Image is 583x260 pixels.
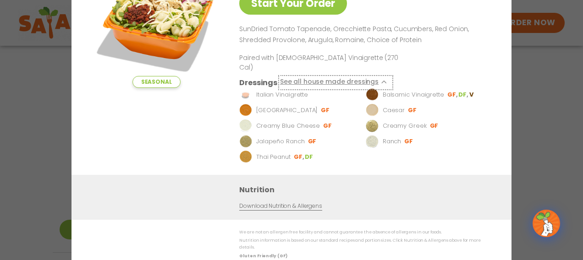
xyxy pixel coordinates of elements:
span: Seasonal [132,76,181,88]
p: Italian Vinaigrette [256,90,308,99]
li: V [469,91,474,99]
p: Nutrition information is based on our standard recipes and portion sizes. Click Nutrition & Aller... [239,237,493,251]
p: Ranch [383,137,401,146]
p: Thai Peanut [256,152,291,162]
img: Dressing preview image for Caesar [366,104,379,117]
p: Jalapeño Ranch [256,137,305,146]
li: GF [321,106,330,114]
button: See all house made dressings [280,77,391,88]
li: DF [305,153,314,161]
li: GF [430,122,440,130]
img: wpChatIcon [533,211,559,236]
img: Dressing preview image for Italian Vinaigrette [239,88,252,101]
img: Dressing preview image for Thai Peanut [239,151,252,163]
p: SunDried Tomato Tapenade, Orecchiette Pasta, Cucumbers, Red Onion, Shredded Provolone, Arugula, R... [239,24,489,46]
li: GF [308,137,318,146]
li: GF [294,153,305,161]
li: GF [323,122,333,130]
h3: Nutrition [239,184,498,195]
li: GF [447,91,458,99]
img: Dressing preview image for BBQ Ranch [239,104,252,117]
p: Caesar [383,106,405,115]
img: Dressing preview image for Jalapeño Ranch [239,135,252,148]
a: Download Nutrition & Allergens [239,202,322,211]
strong: Gluten Friendly (GF) [239,253,287,259]
p: Paired with [DEMOGRAPHIC_DATA] Vinaigrette (270 Cal) [239,53,409,72]
p: Balsamic Vinaigrette [383,90,444,99]
li: DF [458,91,469,99]
li: GF [404,137,414,146]
p: Creamy Greek [383,121,427,130]
p: Creamy Blue Cheese [256,121,320,130]
img: Dressing preview image for Creamy Greek [366,119,379,132]
h3: Dressings [239,77,277,88]
li: GF [408,106,418,114]
p: [GEOGRAPHIC_DATA] [256,106,318,115]
img: Dressing preview image for Ranch [366,135,379,148]
p: We are not an allergen free facility and cannot guarantee the absence of allergens in our foods. [239,229,493,236]
img: Dressing preview image for Balsamic Vinaigrette [366,88,379,101]
img: Dressing preview image for Creamy Blue Cheese [239,119,252,132]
